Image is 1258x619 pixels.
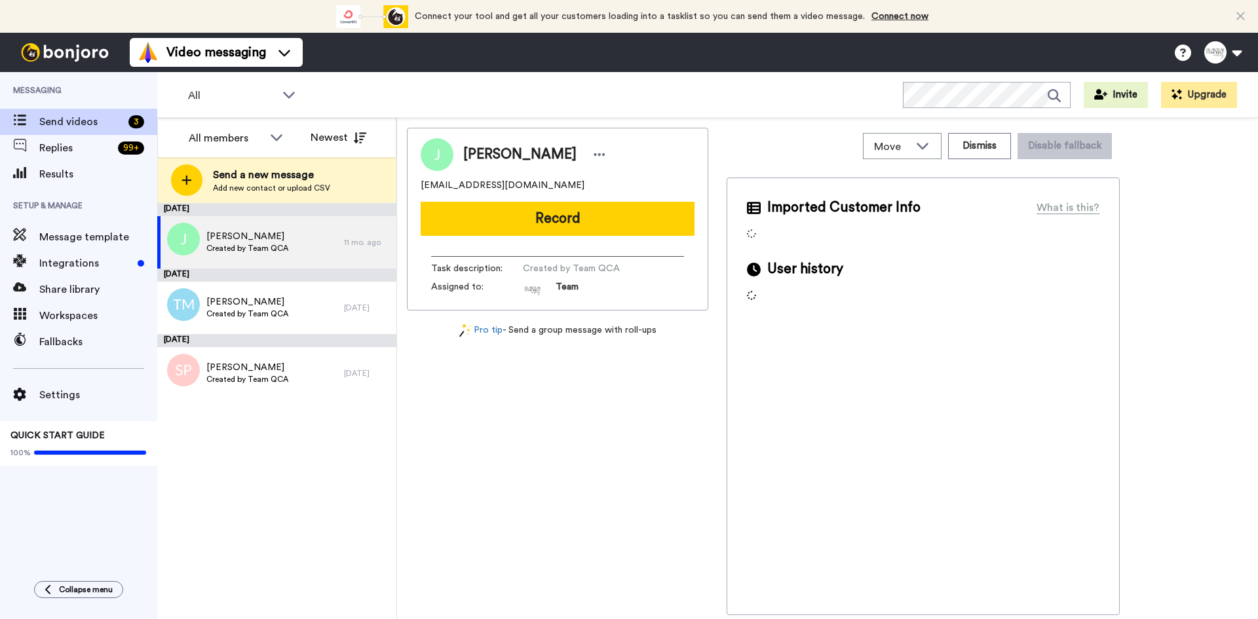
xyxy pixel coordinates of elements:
[407,324,708,337] div: - Send a group message with roll-ups
[157,203,396,216] div: [DATE]
[1161,82,1237,108] button: Upgrade
[10,447,31,458] span: 100%
[188,88,276,103] span: All
[157,269,396,282] div: [DATE]
[459,324,471,337] img: magic-wand.svg
[206,230,288,243] span: [PERSON_NAME]
[463,145,577,164] span: [PERSON_NAME]
[118,141,144,155] div: 99 +
[39,282,157,297] span: Share library
[10,431,105,440] span: QUICK START GUIDE
[189,130,263,146] div: All members
[39,387,157,403] span: Settings
[39,140,113,156] span: Replies
[206,309,288,319] span: Created by Team QCA
[206,361,288,374] span: [PERSON_NAME]
[39,255,132,271] span: Integrations
[39,229,157,245] span: Message template
[16,43,114,62] img: bj-logo-header-white.svg
[39,334,157,350] span: Fallbacks
[344,237,390,248] div: 11 mo. ago
[421,179,584,192] span: [EMAIL_ADDRESS][DOMAIN_NAME]
[213,167,330,183] span: Send a new message
[344,368,390,379] div: [DATE]
[206,243,288,253] span: Created by Team QCA
[431,262,523,275] span: Task description :
[344,303,390,313] div: [DATE]
[166,43,266,62] span: Video messaging
[556,280,579,300] span: Team
[206,374,288,385] span: Created by Team QCA
[39,166,157,182] span: Results
[1084,82,1148,108] button: Invite
[421,202,695,236] button: Record
[874,139,909,155] span: Move
[523,280,543,300] img: 1a292e09-6a9c-45bc-9a43-dfd1f40f4eb9-1695941419.jpg
[523,262,647,275] span: Created by Team QCA
[871,12,928,21] a: Connect now
[138,42,159,63] img: vm-color.svg
[167,354,200,386] img: sp.png
[206,295,288,309] span: [PERSON_NAME]
[415,12,865,21] span: Connect your tool and get all your customers loading into a tasklist so you can send them a video...
[34,581,123,598] button: Collapse menu
[157,334,396,347] div: [DATE]
[1018,133,1112,159] button: Disable fallback
[128,115,144,128] div: 3
[767,259,843,279] span: User history
[59,584,113,595] span: Collapse menu
[421,138,453,171] img: Image of Jennifer
[459,324,503,337] a: Pro tip
[39,308,157,324] span: Workspaces
[1037,200,1099,216] div: What is this?
[431,280,523,300] span: Assigned to:
[39,114,123,130] span: Send videos
[301,124,376,151] button: Newest
[167,223,200,255] img: j.png
[167,288,200,321] img: tm.png
[948,133,1011,159] button: Dismiss
[767,198,921,217] span: Imported Customer Info
[213,183,330,193] span: Add new contact or upload CSV
[336,5,408,28] div: animation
